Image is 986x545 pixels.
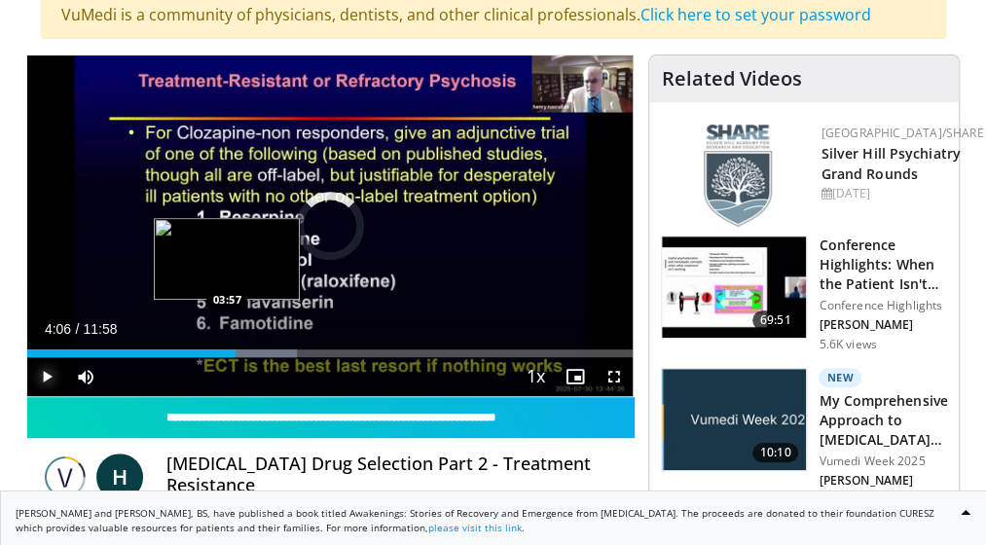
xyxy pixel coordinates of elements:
button: Fullscreen [594,357,633,396]
span: 4:06 [45,321,71,337]
h3: My Comprehensive Approach to [MEDICAL_DATA] Treatment [819,391,947,450]
img: ae1082c4-cc90-4cd6-aa10-009092bfa42a.jpg.150x105_q85_crop-smart_upscale.jpg [662,369,806,470]
a: 69:51 Conference Highlights: When the Patient Isn't Getting Better - A Psy… Conference Highlights... [661,236,947,352]
p: 5.6K views [819,337,876,352]
video-js: Video Player [27,55,634,396]
h3: Conference Highlights: When the Patient Isn't Getting Better - A Psy… [819,236,947,294]
button: Playback Rate [516,357,555,396]
a: H [96,454,143,500]
p: [PERSON_NAME] and [PERSON_NAME], BS, have published a book titled Awakenings: Stories of Recovery... [16,506,970,535]
a: Click here to set your password [640,4,871,25]
p: Vumedi Week 2025 [819,454,947,469]
a: please visit this link [428,521,522,534]
span: 11:58 [83,321,117,337]
a: 10:10 New My Comprehensive Approach to [MEDICAL_DATA] Treatment Vumedi Week 2025 [PERSON_NAME] 22... [661,368,947,508]
a: [GEOGRAPHIC_DATA]/SHARE [821,125,983,141]
span: 10:10 [752,443,799,462]
img: 4362ec9e-0993-4580-bfd4-8e18d57e1d49.150x105_q85_crop-smart_upscale.jpg [662,236,806,338]
span: / [76,321,80,337]
img: f8aaeb6d-318f-4fcf-bd1d-54ce21f29e87.png.150x105_q85_autocrop_double_scale_upscale_version-0.2.png [704,125,772,227]
h4: Related Videos [661,67,801,91]
p: New [819,368,861,387]
button: Play [27,357,66,396]
p: Conference Highlights [819,298,947,313]
button: Mute [66,357,105,396]
img: Vumedi Week 2025 [42,454,89,500]
div: Progress Bar [27,349,634,357]
div: [DATE] [821,185,983,202]
p: [PERSON_NAME] [819,473,947,489]
button: Enable picture-in-picture mode [555,357,594,396]
a: Silver Hill Psychiatry Grand Rounds [821,144,960,183]
img: image.jpeg [154,218,300,300]
span: 69:51 [752,310,799,330]
p: [PERSON_NAME] [819,317,947,333]
h4: [MEDICAL_DATA] Drug Selection Part 2 - Treatment Resistance [166,454,619,495]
